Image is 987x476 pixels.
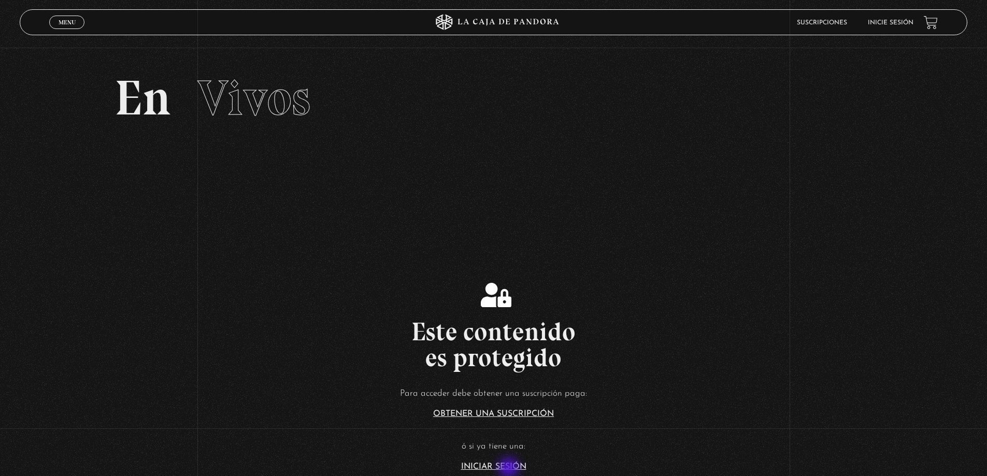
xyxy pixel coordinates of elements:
h2: En [115,74,872,123]
a: Obtener una suscripción [433,410,554,418]
span: Vivos [197,68,310,127]
a: Iniciar Sesión [461,463,526,471]
a: Inicie sesión [868,20,913,26]
a: View your shopping cart [924,16,938,30]
a: Suscripciones [797,20,847,26]
span: Cerrar [55,28,79,35]
span: Menu [59,19,76,25]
